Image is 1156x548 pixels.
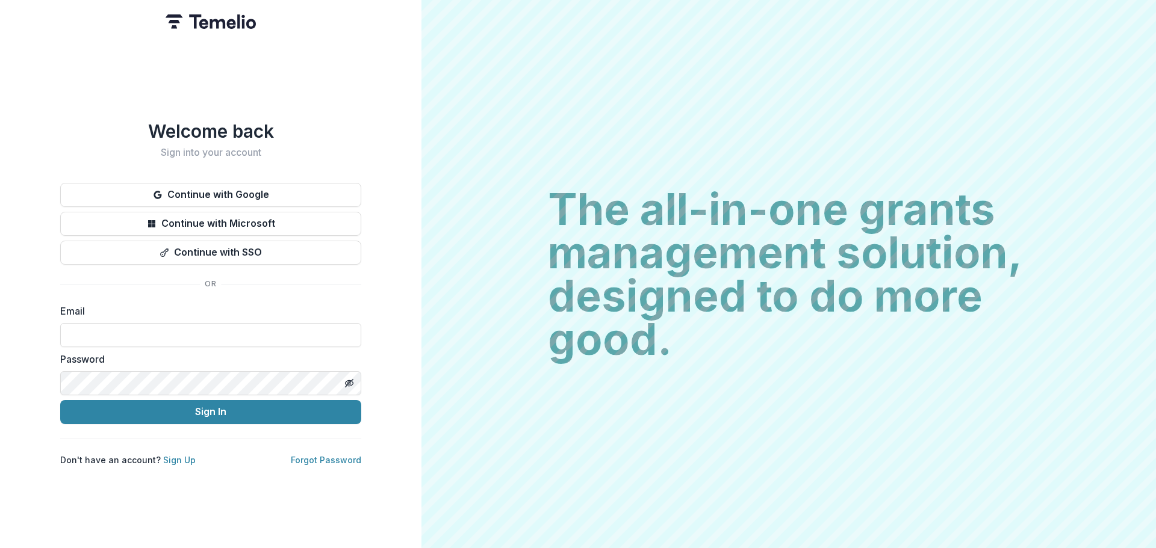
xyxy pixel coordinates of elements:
a: Sign Up [163,455,196,465]
a: Forgot Password [291,455,361,465]
button: Toggle password visibility [340,374,359,393]
h1: Welcome back [60,120,361,142]
img: Temelio [166,14,256,29]
label: Email [60,304,354,318]
button: Continue with Google [60,183,361,207]
h2: Sign into your account [60,147,361,158]
label: Password [60,352,354,366]
button: Continue with Microsoft [60,212,361,236]
p: Don't have an account? [60,454,196,466]
button: Continue with SSO [60,241,361,265]
button: Sign In [60,400,361,424]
